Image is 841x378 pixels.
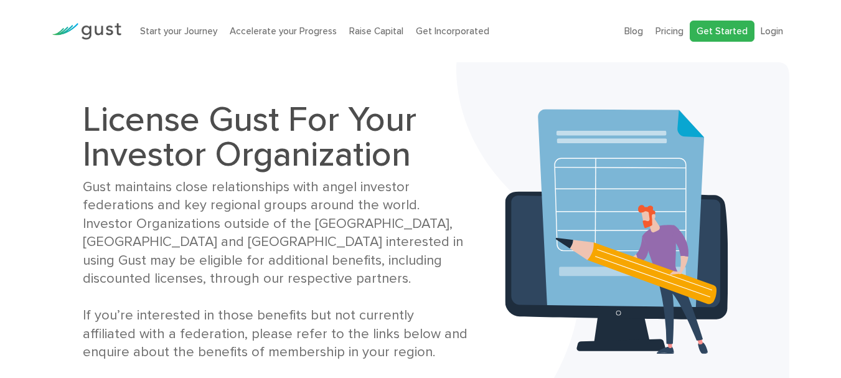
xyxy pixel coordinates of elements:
[416,26,489,37] a: Get Incorporated
[624,26,643,37] a: Blog
[230,26,337,37] a: Accelerate your Progress
[140,26,217,37] a: Start your Journey
[83,178,469,362] div: Gust maintains close relationships with angel investor federations and key regional groups around...
[83,102,469,172] h1: License Gust For Your Investor Organization
[349,26,403,37] a: Raise Capital
[52,23,121,40] img: Gust Logo
[690,21,754,42] a: Get Started
[655,26,684,37] a: Pricing
[761,26,783,37] a: Login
